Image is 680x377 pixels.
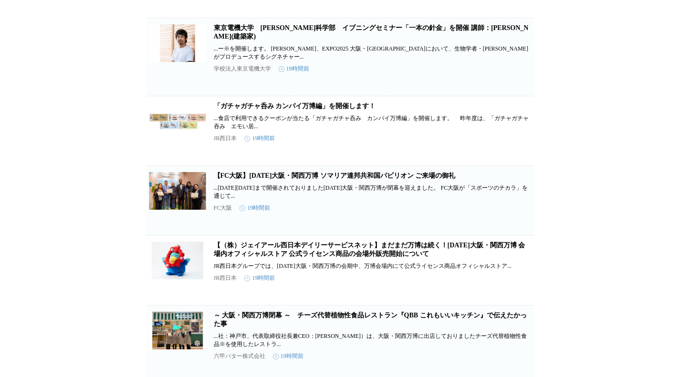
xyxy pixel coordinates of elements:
[214,102,376,110] a: 「ガチャガチャ呑み カンパイ万博編」を開催します！
[214,45,532,61] p: ...ー※を開催します。 [PERSON_NAME]、EXPO2025 大阪・[GEOGRAPHIC_DATA]において、生物学者・[PERSON_NAME]がプロデュースするシグネチャー...
[240,204,270,212] time: 19時間前
[214,242,525,257] a: 【（株）ジェイアール西日本デイリーサービスネット】まだまだ万博は続く！[DATE]大阪・関西万博 会場内オフィシャルストア 公式ライセンス商品の会場外販売開始について
[214,332,532,348] p: ...社：神戸市、代表取締役社長兼CEO：[PERSON_NAME]）は、大阪・関西万博に出店しておりましたチーズ代替植物性食品※を使用したレストラ...
[273,352,303,360] time: 19時間前
[244,134,275,143] time: 19時間前
[149,311,206,349] img: ～ 大阪・関西万博閉幕 ～ チーズ代替植物性食品レストラン『QBB これもいいキッチン』で伝えたかった事
[214,172,456,179] a: 【FC大阪】[DATE]大阪・関西万博 ソマリア連邦共和国パビリオン ご来場の御礼
[149,241,206,279] img: 【（株）ジェイアール西日本デイリーサービスネット】まだまだ万博は続く！2025大阪・関西万博 会場内オフィシャルストア 公式ライセンス商品の会場外販売開始について
[214,184,532,200] p: ...[DATE][DATE]まで開催されておりました[DATE]大阪・関西万博が閉幕を迎えました。 FC大阪が「スポーツのチカラ」を通じて...
[214,262,532,270] p: JR西日本グループでは、[DATE]大阪・関西万博の会期中、万博会場内にて公式ライセンス商品オフィシャルストア...
[214,352,265,360] p: 六甲バター株式会社
[149,24,206,62] img: 東京電機大学 未来科学部 イブニングセミナー「一本の針金」を開催 講師：橋本尚樹 氏(建築家)
[214,134,237,143] p: JR西日本
[214,274,237,282] p: JR西日本
[214,65,271,73] p: 学校法人東京電機大学
[214,204,232,212] p: FC大阪
[279,65,309,73] time: 19時間前
[149,172,206,210] img: 【FC大阪】2025年大阪・関西万博 ソマリア連邦共和国パビリオン ご来場の御礼
[214,312,527,327] a: ～ 大阪・関西万博閉幕 ～ チーズ代替植物性食品レストラン『QBB これもいいキッチン』で伝えたかった事
[149,102,206,140] img: 「ガチャガチャ呑み カンパイ万博編」を開催します！
[214,114,532,131] p: ...食店で利用できるクーポンが当たる「ガチャガチャ呑み カンパイ万博編」を開催します。 昨年度は、「ガチャガチャ吞み エモい居...
[244,274,275,282] time: 19時間前
[214,24,529,40] a: 東京電機大学 [PERSON_NAME]科学部 イブニングセミナー「一本の針金」を開催 講師：[PERSON_NAME](建築家)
